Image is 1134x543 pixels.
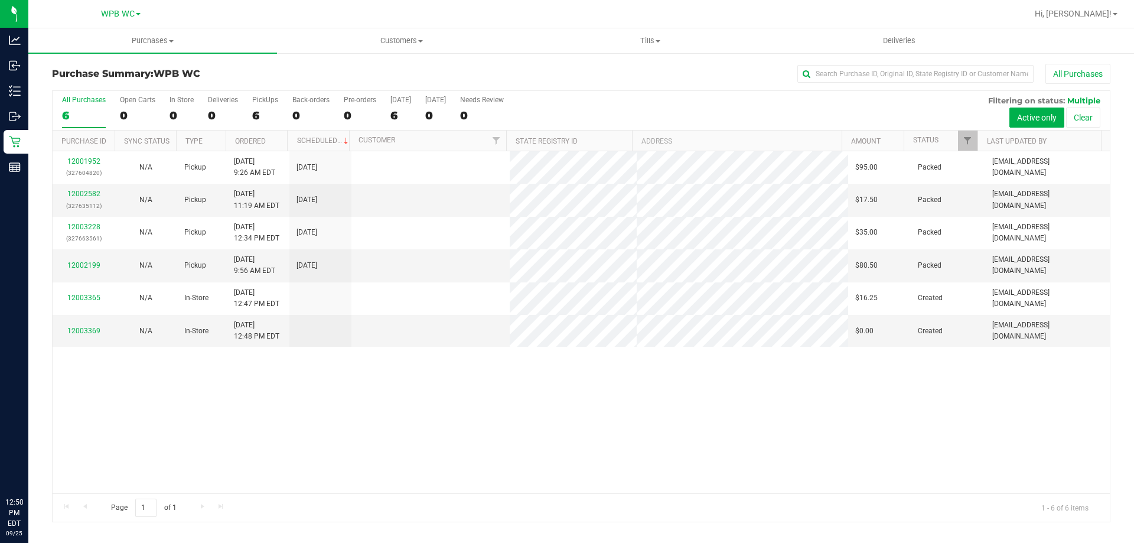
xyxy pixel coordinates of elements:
button: Active only [1009,108,1064,128]
a: Customer [359,136,395,144]
div: 6 [252,109,278,122]
span: [EMAIL_ADDRESS][DOMAIN_NAME] [992,287,1103,310]
a: Ordered [235,137,266,145]
p: (327635112) [60,200,107,212]
input: 1 [135,499,157,517]
span: [EMAIL_ADDRESS][DOMAIN_NAME] [992,320,1103,342]
span: Hi, [PERSON_NAME]! [1035,9,1112,18]
span: Pickup [184,227,206,238]
a: Filter [487,131,506,151]
a: Deliveries [775,28,1024,53]
button: N/A [139,162,152,173]
p: (327663561) [60,233,107,244]
div: 6 [390,109,411,122]
a: Tills [526,28,774,53]
span: Deliveries [867,35,931,46]
div: 0 [208,109,238,122]
div: In Store [170,96,194,104]
input: Search Purchase ID, Original ID, State Registry ID or Customer Name... [797,65,1034,83]
a: Amount [851,137,881,145]
span: Tills [526,35,774,46]
span: $0.00 [855,326,874,337]
button: N/A [139,260,152,271]
th: Address [632,131,842,151]
span: [EMAIL_ADDRESS][DOMAIN_NAME] [992,156,1103,178]
div: 0 [292,109,330,122]
span: [DATE] 9:56 AM EDT [234,254,275,277]
span: [DATE] [296,260,317,271]
div: [DATE] [425,96,446,104]
span: [EMAIL_ADDRESS][DOMAIN_NAME] [992,188,1103,211]
span: WPB WC [154,68,200,79]
span: Packed [918,260,941,271]
button: All Purchases [1045,64,1110,84]
span: Not Applicable [139,196,152,204]
div: Open Carts [120,96,155,104]
a: 12001952 [67,157,100,165]
p: 09/25 [5,529,23,538]
a: 12002199 [67,261,100,269]
span: Filtering on status: [988,96,1065,105]
span: Not Applicable [139,327,152,335]
span: [DATE] 11:19 AM EDT [234,188,279,211]
inline-svg: Analytics [9,34,21,46]
inline-svg: Retail [9,136,21,148]
button: Clear [1066,108,1100,128]
div: 0 [120,109,155,122]
div: 6 [62,109,106,122]
p: 12:50 PM EDT [5,497,23,529]
span: In-Store [184,292,208,304]
button: N/A [139,292,152,304]
span: Pickup [184,194,206,206]
a: Purchases [28,28,277,53]
span: Not Applicable [139,163,152,171]
a: Last Updated By [987,137,1047,145]
iframe: Resource center [12,448,47,484]
div: Needs Review [460,96,504,104]
button: N/A [139,194,152,206]
a: Sync Status [124,137,170,145]
span: [EMAIL_ADDRESS][DOMAIN_NAME] [992,222,1103,244]
a: State Registry ID [516,137,578,145]
span: Not Applicable [139,294,152,302]
span: $35.00 [855,227,878,238]
span: Packed [918,227,941,238]
a: 12003369 [67,327,100,335]
span: [DATE] 12:47 PM EDT [234,287,279,310]
div: Pre-orders [344,96,376,104]
a: Status [913,136,939,144]
span: [DATE] 12:48 PM EDT [234,320,279,342]
div: All Purchases [62,96,106,104]
button: N/A [139,326,152,337]
div: PickUps [252,96,278,104]
span: Pickup [184,162,206,173]
span: Created [918,326,943,337]
a: Type [185,137,203,145]
span: Pickup [184,260,206,271]
inline-svg: Reports [9,161,21,173]
span: $80.50 [855,260,878,271]
a: 12003228 [67,223,100,231]
inline-svg: Inbound [9,60,21,71]
span: Packed [918,162,941,173]
button: N/A [139,227,152,238]
span: Not Applicable [139,261,152,269]
inline-svg: Outbound [9,110,21,122]
div: 0 [460,109,504,122]
div: [DATE] [390,96,411,104]
p: (327604820) [60,167,107,178]
span: In-Store [184,326,208,337]
span: Multiple [1067,96,1100,105]
span: WPB WC [101,9,135,19]
div: 0 [170,109,194,122]
span: Created [918,292,943,304]
div: 0 [425,109,446,122]
a: 12003365 [67,294,100,302]
div: 0 [344,109,376,122]
span: Customers [278,35,525,46]
span: [DATE] 12:34 PM EDT [234,222,279,244]
span: [DATE] [296,194,317,206]
span: Packed [918,194,941,206]
div: Back-orders [292,96,330,104]
span: $16.25 [855,292,878,304]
